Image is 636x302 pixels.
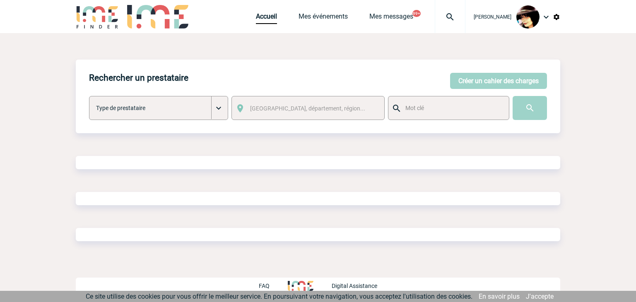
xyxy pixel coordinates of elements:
[256,12,277,24] a: Accueil
[479,292,520,300] a: En savoir plus
[259,281,288,289] a: FAQ
[369,12,413,24] a: Mes messages
[516,5,540,29] img: 101023-0.jpg
[332,283,377,289] p: Digital Assistance
[526,292,554,300] a: J'accepte
[474,14,511,20] span: [PERSON_NAME]
[250,105,365,112] span: [GEOGRAPHIC_DATA], département, région...
[89,73,188,83] h4: Rechercher un prestataire
[299,12,348,24] a: Mes événements
[288,281,313,291] img: http://www.idealmeetingsevents.fr/
[513,96,547,120] input: Submit
[403,103,501,113] input: Mot clé
[259,283,270,289] p: FAQ
[412,10,421,17] button: 99+
[76,5,119,29] img: IME-Finder
[86,292,472,300] span: Ce site utilise des cookies pour vous offrir le meilleur service. En poursuivant votre navigation...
